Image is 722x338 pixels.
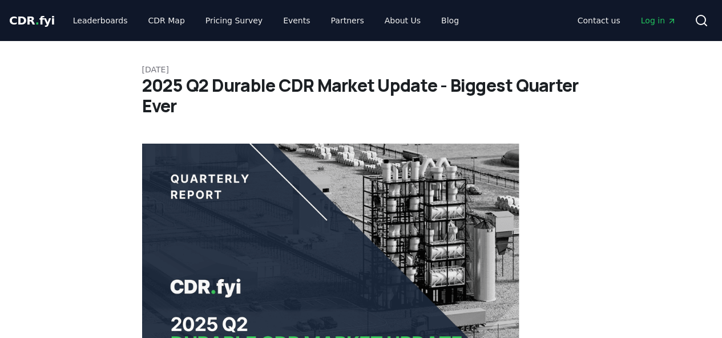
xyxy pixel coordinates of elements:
a: Leaderboards [64,10,137,31]
nav: Main [568,10,685,31]
a: Partners [322,10,373,31]
a: About Us [376,10,430,31]
span: . [35,14,39,27]
h1: 2025 Q2 Durable CDR Market Update - Biggest Quarter Ever [142,75,580,116]
a: Events [274,10,319,31]
span: CDR fyi [9,14,55,27]
p: [DATE] [142,64,580,75]
a: CDR Map [139,10,194,31]
a: Log in [632,10,685,31]
a: Blog [432,10,468,31]
span: Log in [641,15,676,26]
a: Pricing Survey [196,10,272,31]
a: CDR.fyi [9,13,55,28]
a: Contact us [568,10,630,31]
nav: Main [64,10,468,31]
